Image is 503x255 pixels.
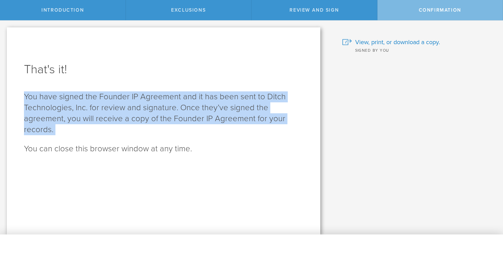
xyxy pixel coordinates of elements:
h1: That's it! [24,61,303,78]
span: Exclusions [171,7,206,13]
p: You have signed the Founder IP Agreement and it has been sent to Ditch Technologies, Inc. for rev... [24,91,303,135]
span: Review and Sign [289,7,339,13]
div: Signed by You [342,47,493,53]
span: View, print, or download a copy. [355,38,440,47]
span: Confirmation [419,7,461,13]
p: You can close this browser window at any time. [24,143,303,154]
span: Introduction [41,7,84,13]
